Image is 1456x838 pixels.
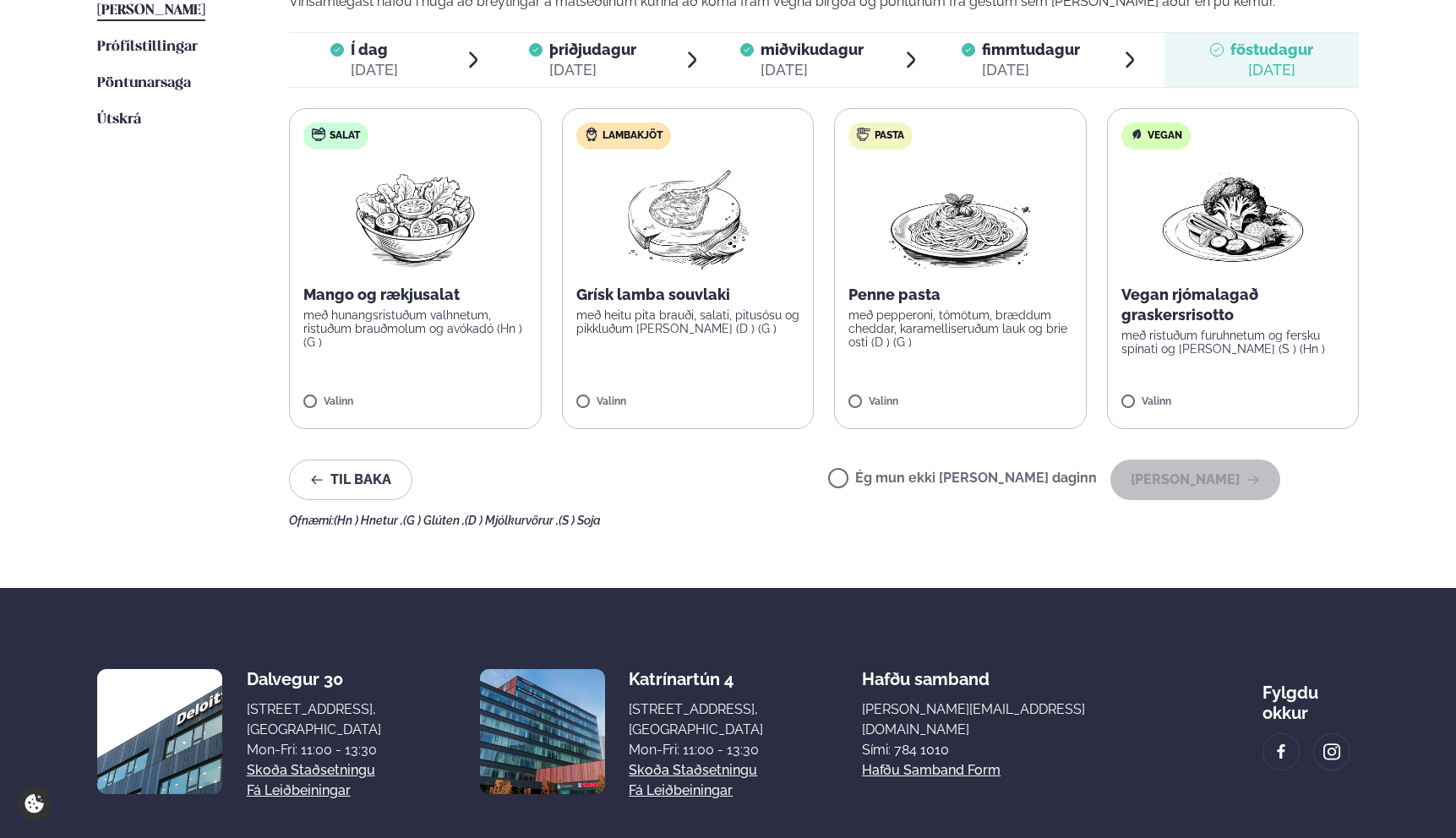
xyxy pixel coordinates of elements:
[576,308,800,335] p: með heitu pita brauði, salati, pitusósu og pikkluðum [PERSON_NAME] (D ) (G )
[1130,128,1143,141] img: Vegan.svg
[862,699,1164,740] a: [PERSON_NAME][EMAIL_ADDRESS][DOMAIN_NAME]
[247,740,381,760] div: Mon-Fri: 11:00 - 13:30
[603,129,663,143] span: Lambakjöt
[1230,41,1313,58] span: föstudagur
[585,128,598,141] img: Lamb.svg
[1263,734,1299,770] a: image alt
[334,514,403,527] span: (Hn ) Hnetur ,
[1272,743,1290,762] img: image alt
[549,60,636,80] div: [DATE]
[312,128,325,141] img: salad.svg
[1159,163,1307,271] img: Vegan.png
[982,60,1080,80] div: [DATE]
[559,514,601,527] span: (S ) Soja
[629,699,763,740] div: [STREET_ADDRESS], [GEOGRAPHIC_DATA]
[848,308,1072,349] p: með pepperoni, tómötum, bræddum cheddar, karamelliseruðum lauk og brie osti (D ) (G )
[848,285,1072,305] p: Penne pasta
[761,41,864,58] span: miðvikudagur
[629,740,763,760] div: Mon-Fri: 11:00 - 13:30
[17,786,52,821] a: Cookie settings
[97,112,141,127] span: Útskrá
[1262,669,1359,723] div: Fylgdu okkur
[480,669,605,794] img: image alt
[1121,329,1345,356] p: með ristuðum furuhnetum og fersku spínati og [PERSON_NAME] (S ) (Hn )
[289,514,1359,527] div: Ofnæmi:
[303,308,527,349] p: með hunangsristuðum valhnetum, ristuðum brauðmolum og avókadó (Hn ) (G )
[247,781,351,801] a: Fá leiðbeiningar
[247,669,381,689] div: Dalvegur 30
[1121,285,1345,325] p: Vegan rjómalagað graskersrisotto
[465,514,559,527] span: (D ) Mjólkurvörur ,
[576,285,800,305] p: Grísk lamba souvlaki
[629,760,757,781] a: Skoða staðsetningu
[247,760,375,781] a: Skoða staðsetningu
[1322,743,1341,762] img: image alt
[862,656,990,689] span: Hafðu samband
[247,699,381,740] div: [STREET_ADDRESS], [GEOGRAPHIC_DATA]
[341,163,490,271] img: Salad.png
[97,73,191,94] a: Pöntunarsaga
[97,40,198,54] span: Prófílstillingar
[1110,460,1280,500] button: [PERSON_NAME]
[1314,734,1350,770] a: image alt
[1148,129,1182,143] span: Vegan
[97,110,141,130] a: Útskrá
[97,669,222,794] img: image alt
[629,669,763,689] div: Katrínartún 4
[97,37,198,57] a: Prófílstillingar
[1230,60,1313,80] div: [DATE]
[97,1,205,21] a: [PERSON_NAME]
[886,163,1034,271] img: Spagetti.png
[613,163,762,271] img: Lamb-Meat.png
[761,60,864,80] div: [DATE]
[862,760,1001,781] a: Hafðu samband form
[97,3,205,18] span: [PERSON_NAME]
[982,41,1080,58] span: fimmtudagur
[330,129,360,143] span: Salat
[549,41,636,58] span: þriðjudagur
[97,76,191,90] span: Pöntunarsaga
[351,40,398,60] span: Í dag
[875,129,904,143] span: Pasta
[351,60,398,80] div: [DATE]
[303,285,527,305] p: Mango og rækjusalat
[629,781,733,801] a: Fá leiðbeiningar
[862,740,1164,760] p: Sími: 784 1010
[289,460,412,500] button: Til baka
[403,514,465,527] span: (G ) Glúten ,
[857,128,870,141] img: pasta.svg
